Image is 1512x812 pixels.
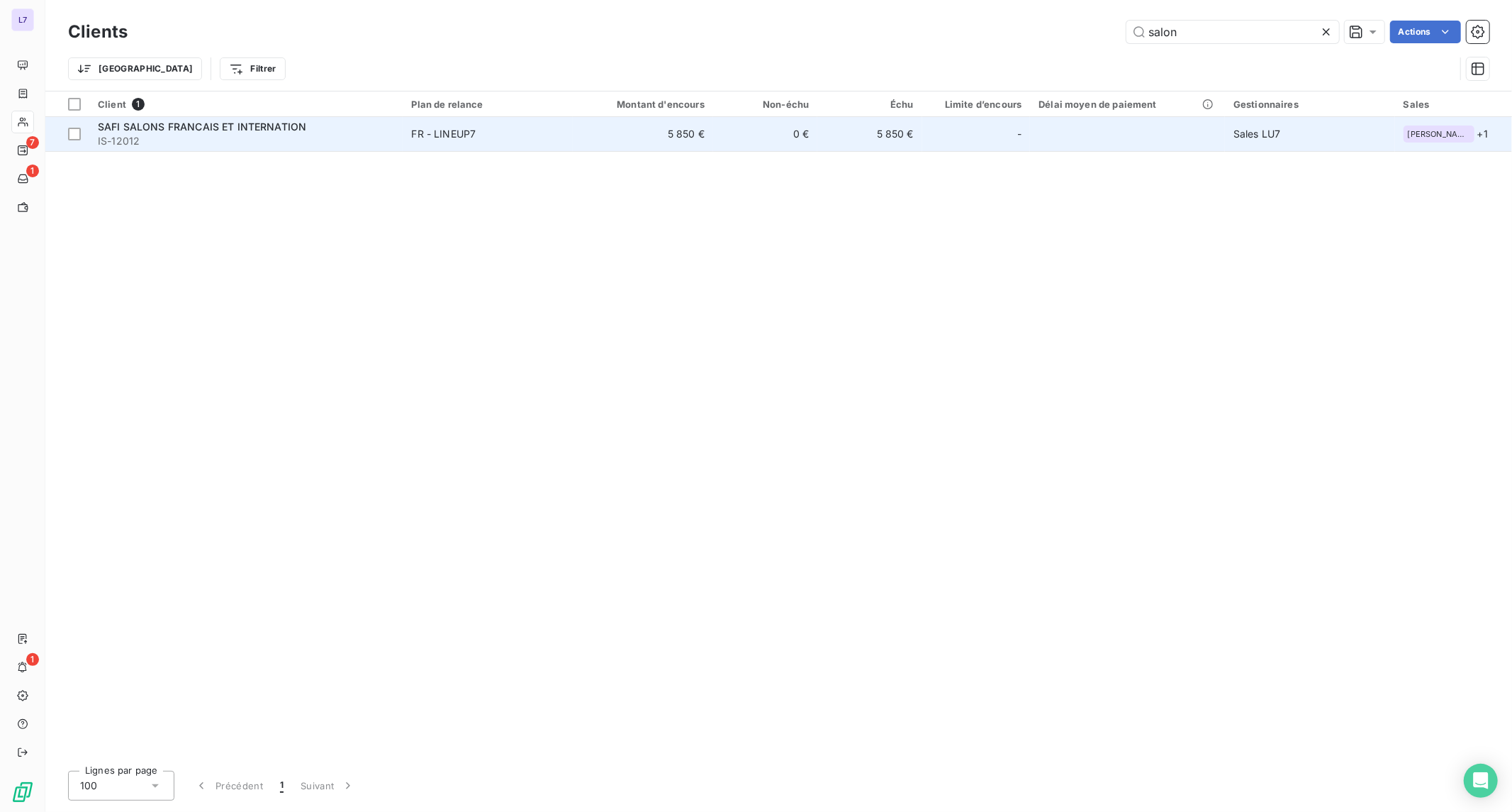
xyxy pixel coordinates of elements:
span: 100 [80,779,97,793]
div: Open Intercom Messenger [1464,764,1498,798]
div: Gestionnaires [1233,99,1387,110]
div: L7 [11,9,34,31]
span: 7 [26,136,39,149]
span: Client [98,99,126,110]
button: 1 [271,771,292,801]
span: 1 [280,779,284,793]
span: + 1 [1477,126,1488,141]
span: IS-12012 [98,134,394,148]
div: Échu [826,99,913,110]
button: Suivant [292,771,364,801]
button: Actions [1390,21,1461,43]
span: 1 [26,165,39,177]
div: FR - LINEUP7 [411,127,476,141]
div: Plan de relance [411,99,564,110]
span: - [1017,127,1021,141]
td: 5 850 € [817,117,922,151]
button: Filtrer [220,57,285,80]
td: 0 € [713,117,817,151]
h3: Clients [68,19,128,45]
div: Non-échu [722,99,809,110]
div: Limite d’encours [931,99,1022,110]
div: Sales [1404,99,1503,110]
button: Précédent [186,771,271,801]
span: 1 [26,653,39,666]
button: [GEOGRAPHIC_DATA] [68,57,202,80]
span: [PERSON_NAME] [1408,130,1470,138]
div: Montant d'encours [581,99,705,110]
div: Délai moyen de paiement [1038,99,1216,110]
td: 5 850 € [573,117,713,151]
span: 1 [132,98,145,111]
input: Rechercher [1126,21,1339,43]
img: Logo LeanPay [11,781,34,803]
span: SAFI SALONS FRANCAIS ET INTERNATION [98,121,306,133]
span: Sales LU7 [1233,128,1280,140]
